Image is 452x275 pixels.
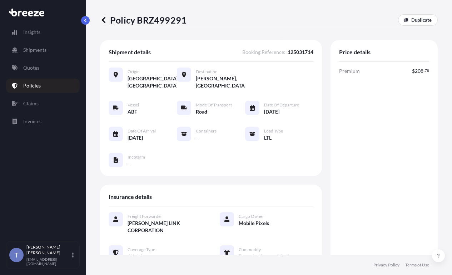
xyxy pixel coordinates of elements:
[196,128,217,134] span: Containers
[339,49,371,56] span: Price details
[196,102,232,108] span: Mode of Transport
[109,49,151,56] span: Shipment details
[128,214,162,219] span: Freight Forwarder
[239,253,296,260] span: Extended Laptop Monitor
[196,69,218,75] span: Destination
[6,79,80,93] a: Policies
[239,247,261,252] span: Commodity
[239,214,264,219] span: Cargo Owner
[264,108,279,115] span: [DATE]
[6,25,80,39] a: Insights
[415,69,423,74] span: 208
[100,14,187,26] p: Policy BRZ499291
[23,46,46,54] p: Shipments
[6,61,80,75] a: Quotes
[288,49,313,56] span: 125031714
[373,262,399,268] a: Privacy Policy
[109,193,152,200] span: Insurance details
[128,253,146,260] span: All risks
[424,69,424,72] span: .
[411,16,432,24] p: Duplicate
[23,118,41,125] p: Invoices
[128,247,155,252] span: Coverage Type
[339,67,360,75] span: Premium
[15,251,19,259] span: T
[196,108,207,115] span: Road
[26,257,71,266] p: [EMAIL_ADDRESS][DOMAIN_NAME]
[128,154,145,160] span: Incoterm
[23,29,40,36] p: Insights
[264,102,299,108] span: Date of Departure
[23,64,39,71] p: Quotes
[128,75,177,89] span: [GEOGRAPHIC_DATA], [GEOGRAPHIC_DATA]
[405,262,429,268] a: Terms of Use
[196,75,245,89] span: [PERSON_NAME], [GEOGRAPHIC_DATA]
[239,220,269,227] span: Mobile Pixels
[23,100,39,107] p: Claims
[23,82,41,89] p: Policies
[128,134,143,141] span: [DATE]
[128,128,156,134] span: Date of Arrival
[6,96,80,111] a: Claims
[425,69,429,72] span: 78
[398,14,438,26] a: Duplicate
[6,114,80,129] a: Invoices
[128,160,132,167] span: —
[26,244,71,256] p: [PERSON_NAME] [PERSON_NAME]
[128,69,140,75] span: Origin
[412,69,415,74] span: $
[6,43,80,57] a: Shipments
[128,102,139,108] span: Vessel
[242,49,285,56] span: Booking Reference :
[264,134,272,141] span: LTL
[196,134,200,141] span: —
[128,220,203,234] span: [PERSON_NAME] LINK CORPORATION
[128,108,137,115] span: ABF
[264,128,283,134] span: Load Type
